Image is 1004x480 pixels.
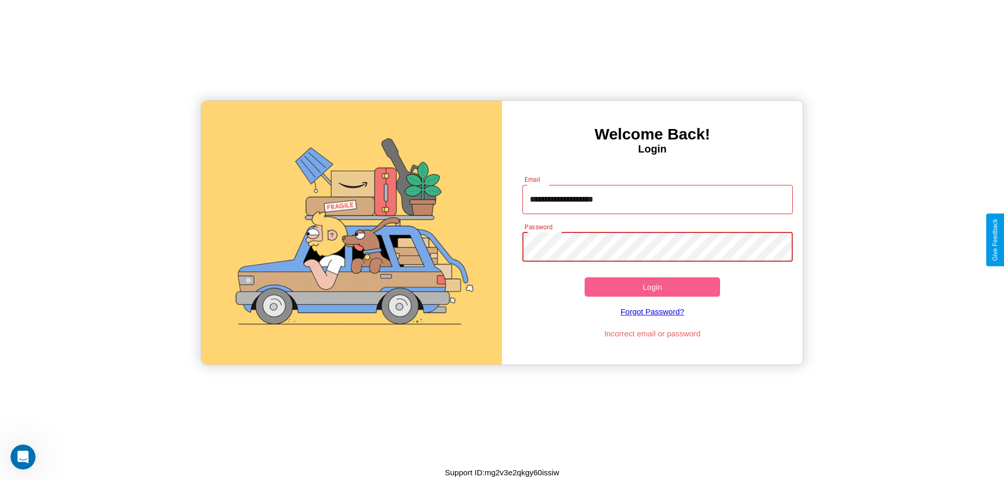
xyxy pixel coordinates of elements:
img: gif [201,101,502,365]
label: Password [524,223,552,231]
button: Login [585,277,720,297]
h4: Login [502,143,803,155]
a: Forgot Password? [517,297,788,326]
iframe: Intercom live chat [10,444,36,470]
p: Incorrect email or password [517,326,788,341]
h3: Welcome Back! [502,125,803,143]
p: Support ID: mg2v3e2qkgy60issiw [445,465,559,479]
label: Email [524,175,541,184]
div: Give Feedback [991,219,999,261]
